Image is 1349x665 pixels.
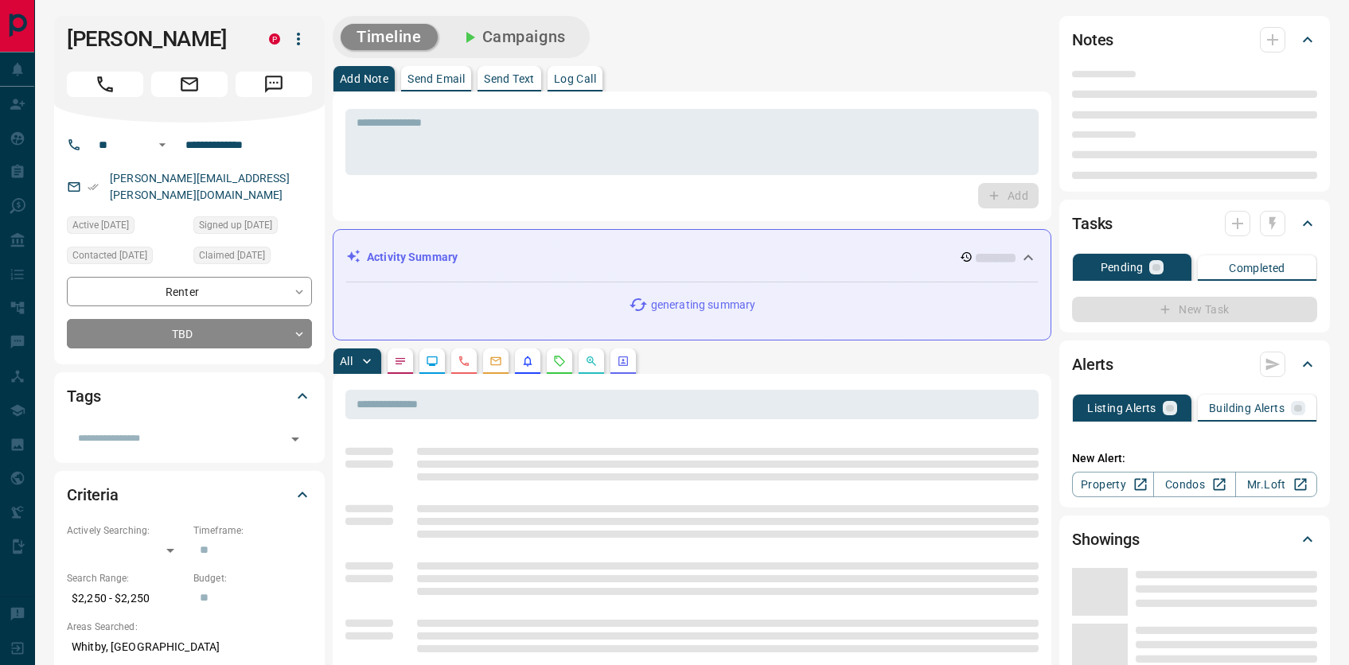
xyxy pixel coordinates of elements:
button: Timeline [341,24,438,50]
div: Renter [67,277,312,306]
svg: Requests [553,355,566,367]
button: Open [153,135,172,154]
div: Activity Summary [346,243,1038,272]
h2: Notes [1072,27,1113,52]
div: Wed May 28 2025 [193,216,312,239]
p: Areas Searched: [67,620,312,634]
div: Notes [1072,21,1317,59]
div: TBD [67,319,312,348]
span: Call [67,72,143,97]
div: property.ca [269,33,280,45]
p: Activity Summary [367,249,458,266]
div: Thu May 29 2025 [193,247,312,269]
p: Pending [1101,262,1144,273]
svg: Email Verified [88,181,99,192]
div: Tasks [1072,204,1317,243]
p: Send Email [407,73,465,84]
div: Tags [67,377,312,415]
p: New Alert: [1072,450,1317,467]
p: $2,250 - $2,250 [67,585,185,612]
svg: Emails [489,355,502,367]
svg: Opportunities [585,355,598,367]
p: Completed [1229,262,1285,274]
span: Claimed [DATE] [199,247,265,263]
div: Showings [1072,520,1317,558]
h2: Tags [67,383,100,409]
a: [PERSON_NAME][EMAIL_ADDRESS][PERSON_NAME][DOMAIN_NAME] [110,172,290,201]
a: Property [1072,472,1154,497]
div: Alerts [1072,345,1317,383]
span: Contacted [DATE] [72,247,147,263]
div: Thu May 29 2025 [67,247,185,269]
p: Timeframe: [193,523,312,538]
svg: Calls [458,355,470,367]
h2: Tasks [1072,211,1113,236]
p: Search Range: [67,571,185,585]
div: Mon Jun 02 2025 [67,216,185,239]
svg: Listing Alerts [521,355,534,367]
p: Add Note [340,73,388,84]
button: Open [284,428,306,450]
div: Criteria [67,476,312,514]
svg: Lead Browsing Activity [426,355,439,367]
span: Email [151,72,228,97]
p: All [340,356,353,367]
span: Active [DATE] [72,217,129,233]
svg: Notes [394,355,407,367]
p: Actively Searching: [67,523,185,538]
p: Budget: [193,571,312,585]
h2: Criteria [67,482,119,507]
a: Condos [1153,472,1235,497]
p: Send Text [484,73,535,84]
h1: [PERSON_NAME] [67,26,245,52]
span: Signed up [DATE] [199,217,272,233]
p: Building Alerts [1209,402,1285,414]
p: Log Call [554,73,596,84]
p: Whitby, [GEOGRAPHIC_DATA] [67,634,312,660]
h2: Alerts [1072,352,1113,377]
a: Mr.Loft [1235,472,1317,497]
button: Campaigns [444,24,582,50]
span: Message [236,72,312,97]
svg: Agent Actions [617,355,630,367]
h2: Showings [1072,527,1140,552]
p: Listing Alerts [1087,402,1156,414]
p: generating summary [651,297,755,313]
